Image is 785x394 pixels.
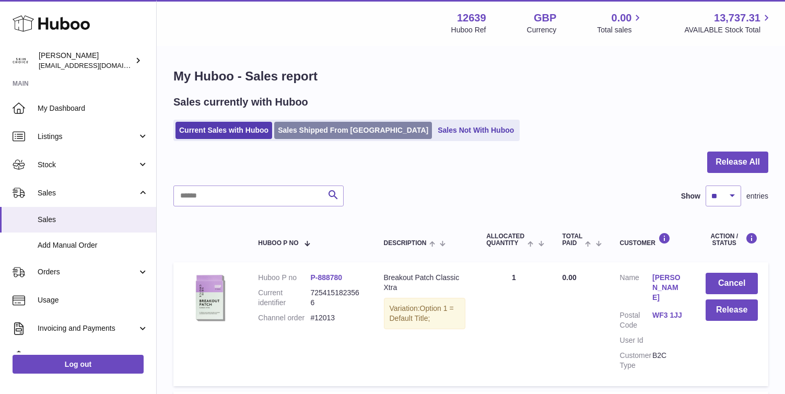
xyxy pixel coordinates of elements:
[563,233,583,247] span: Total paid
[38,240,148,250] span: Add Manual Order
[258,273,310,283] dt: Huboo P no
[681,191,700,201] label: Show
[384,298,466,329] div: Variation:
[451,25,486,35] div: Huboo Ref
[612,11,632,25] span: 0.00
[597,11,643,35] a: 0.00 Total sales
[39,61,154,69] span: [EMAIL_ADDRESS][DOMAIN_NAME]
[38,188,137,198] span: Sales
[384,240,427,247] span: Description
[563,273,577,282] span: 0.00
[527,25,557,35] div: Currency
[258,313,310,323] dt: Channel order
[390,304,454,322] span: Option 1 = Default Title;
[706,299,758,321] button: Release
[706,233,758,247] div: Action / Status
[38,132,137,142] span: Listings
[38,323,137,333] span: Invoicing and Payments
[620,351,652,370] dt: Customer Type
[13,53,28,68] img: admin@skinchoice.com
[13,355,144,374] a: Log out
[620,310,652,330] dt: Postal Code
[39,51,133,71] div: [PERSON_NAME]
[707,152,768,173] button: Release All
[684,25,772,35] span: AVAILABLE Stock Total
[38,103,148,113] span: My Dashboard
[597,25,643,35] span: Total sales
[652,273,685,303] a: [PERSON_NAME]
[173,68,768,85] h1: My Huboo - Sales report
[457,11,486,25] strong: 12639
[175,122,272,139] a: Current Sales with Huboo
[38,160,137,170] span: Stock
[310,288,362,308] dd: 7254151823566
[434,122,518,139] a: Sales Not With Huboo
[486,233,525,247] span: ALLOCATED Quantity
[38,267,137,277] span: Orders
[620,273,652,305] dt: Name
[274,122,432,139] a: Sales Shipped From [GEOGRAPHIC_DATA]
[476,262,552,386] td: 1
[38,295,148,305] span: Usage
[258,240,298,247] span: Huboo P no
[714,11,760,25] span: 13,737.31
[706,273,758,294] button: Cancel
[652,310,685,320] a: WF3 1JJ
[310,273,342,282] a: P-888780
[310,313,362,323] dd: #12013
[684,11,772,35] a: 13,737.31 AVAILABLE Stock Total
[534,11,556,25] strong: GBP
[184,273,236,325] img: 126391698402395.jpg
[384,273,466,293] div: Breakout Patch Classic Xtra
[258,288,310,308] dt: Current identifier
[620,335,652,345] dt: User Id
[652,351,685,370] dd: B2C
[620,233,685,247] div: Customer
[173,95,308,109] h2: Sales currently with Huboo
[38,352,148,362] span: Cases
[38,215,148,225] span: Sales
[746,191,768,201] span: entries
